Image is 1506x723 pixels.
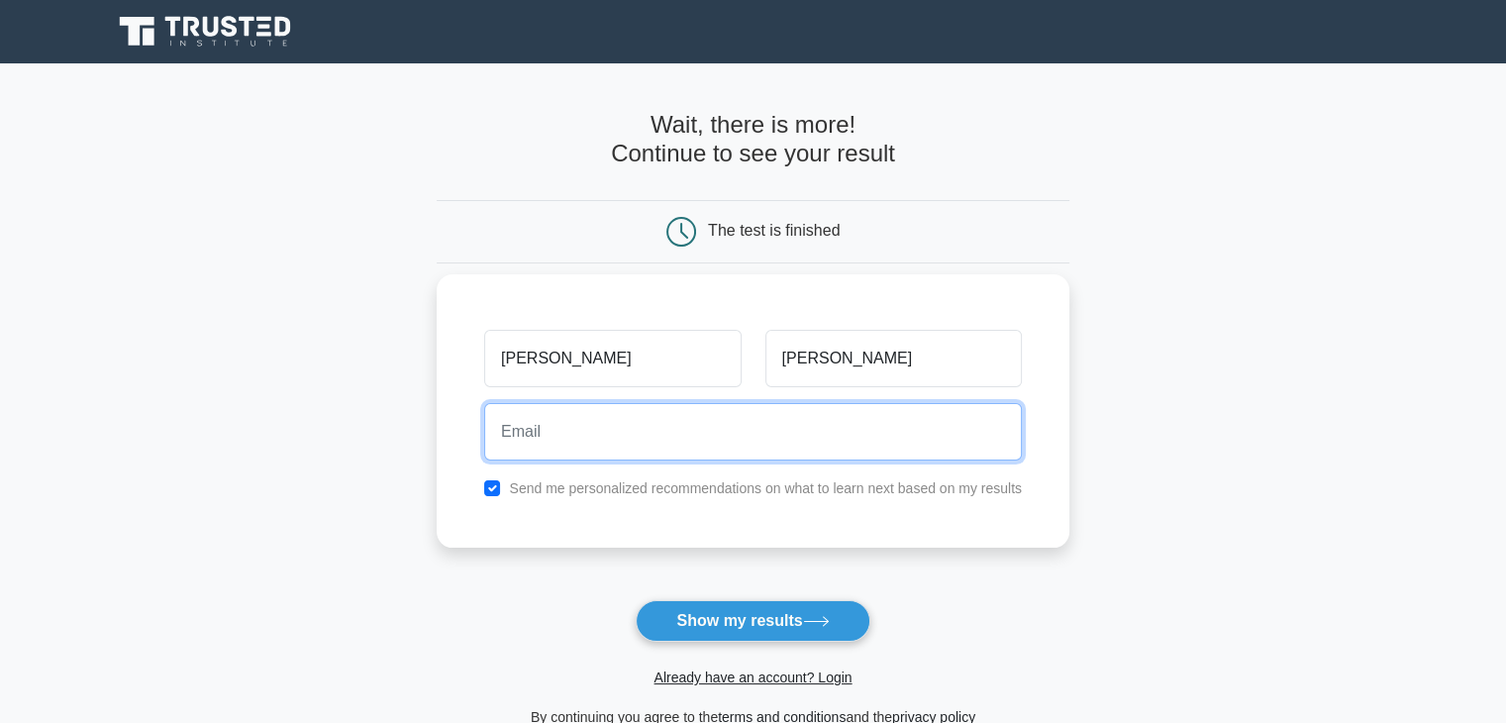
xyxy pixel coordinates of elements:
input: Last name [765,330,1022,387]
button: Show my results [636,600,869,642]
div: The test is finished [708,222,840,239]
input: First name [484,330,741,387]
label: Send me personalized recommendations on what to learn next based on my results [509,480,1022,496]
input: Email [484,403,1022,461]
h4: Wait, there is more! Continue to see your result [437,111,1069,168]
a: Already have an account? Login [653,670,852,685]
